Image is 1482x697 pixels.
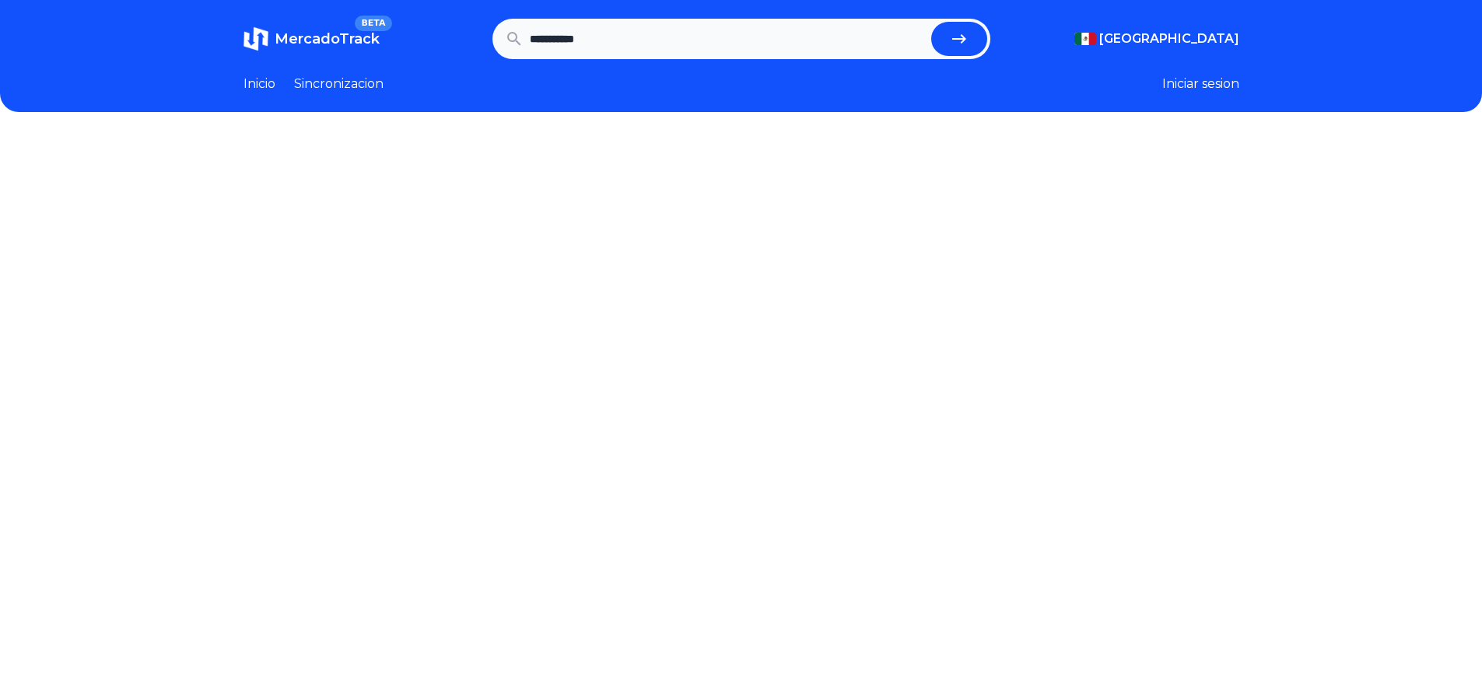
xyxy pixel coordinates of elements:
span: [GEOGRAPHIC_DATA] [1099,30,1239,48]
button: [GEOGRAPHIC_DATA] [1074,30,1239,48]
a: MercadoTrackBETA [243,26,380,51]
button: Iniciar sesion [1162,75,1239,93]
img: Mexico [1074,33,1096,45]
a: Inicio [243,75,275,93]
a: Sincronizacion [294,75,384,93]
span: MercadoTrack [275,30,380,47]
img: MercadoTrack [243,26,268,51]
span: BETA [355,16,391,31]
